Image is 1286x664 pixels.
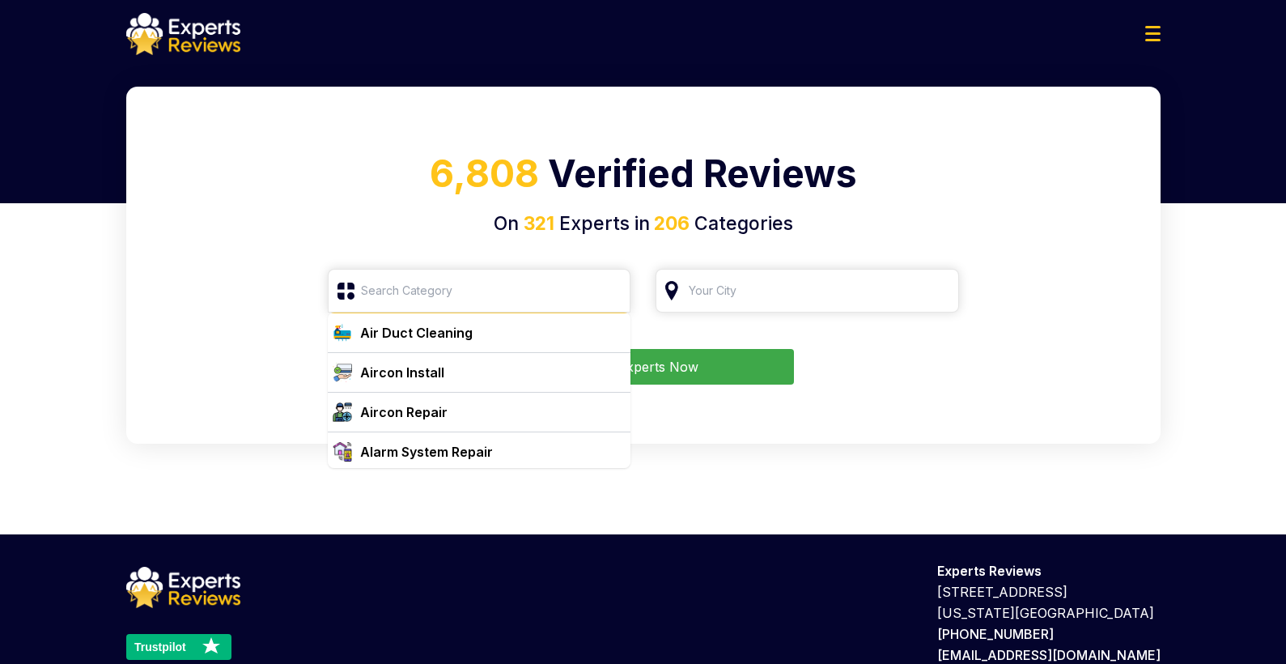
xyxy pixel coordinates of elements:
div: Air Duct Cleaning [360,323,473,343]
text: Trustpilot [134,641,186,653]
a: Trustpilot [126,634,240,660]
img: Menu Icon [1145,26,1161,41]
h4: On Experts in Categories [146,210,1141,238]
img: category icon [333,442,352,462]
input: Your City [656,269,959,313]
h1: Verified Reviews [146,146,1141,210]
span: 206 [650,212,690,235]
div: Aircon Install [360,363,444,382]
button: Find Experts Now [492,349,794,385]
p: [US_STATE][GEOGRAPHIC_DATA] [937,602,1161,624]
p: Experts Reviews [937,560,1161,581]
img: category icon [333,363,352,382]
img: category icon [333,402,352,422]
input: Search Category [328,269,631,313]
img: logo [126,13,240,55]
img: logo [126,567,240,609]
span: 6,808 [430,151,539,196]
p: [PHONE_NUMBER] [937,624,1161,645]
p: [STREET_ADDRESS] [937,581,1161,602]
div: Aircon Repair [360,402,448,422]
div: Alarm System Repair [360,442,493,462]
img: category icon [333,323,352,343]
span: 321 [524,212,554,235]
